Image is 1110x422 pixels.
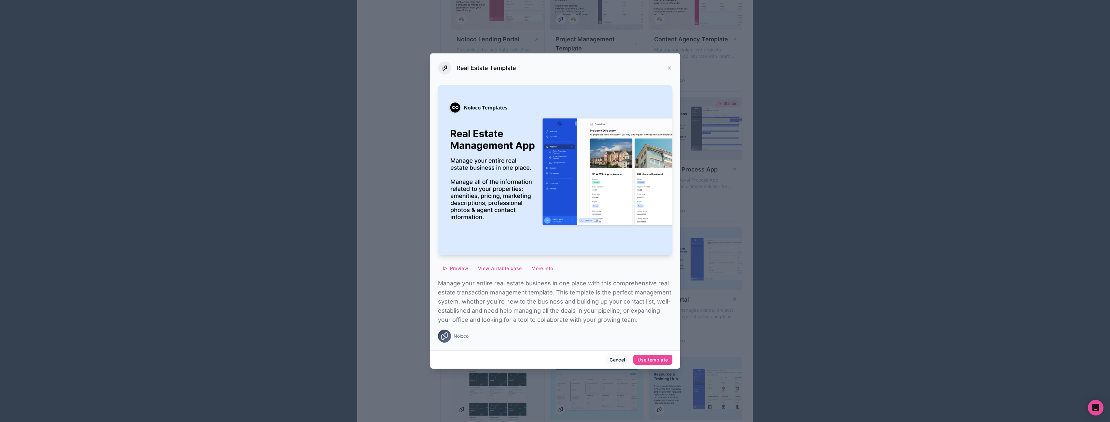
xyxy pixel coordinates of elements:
span: Noloco [454,333,469,339]
button: Preview [438,263,472,274]
p: Manage your entire real estate business in one place with this comprehensive real estate transact... [438,279,672,324]
span: Preview [450,265,468,271]
div: Use template [638,357,668,363]
h3: Real Estate Template [457,64,516,72]
img: Real Estate Template [438,85,672,256]
button: Use template [633,355,672,365]
button: More info [527,263,557,274]
div: Open Intercom Messenger [1088,400,1103,415]
button: View Airtable base [474,263,526,274]
button: Cancel [605,355,629,365]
